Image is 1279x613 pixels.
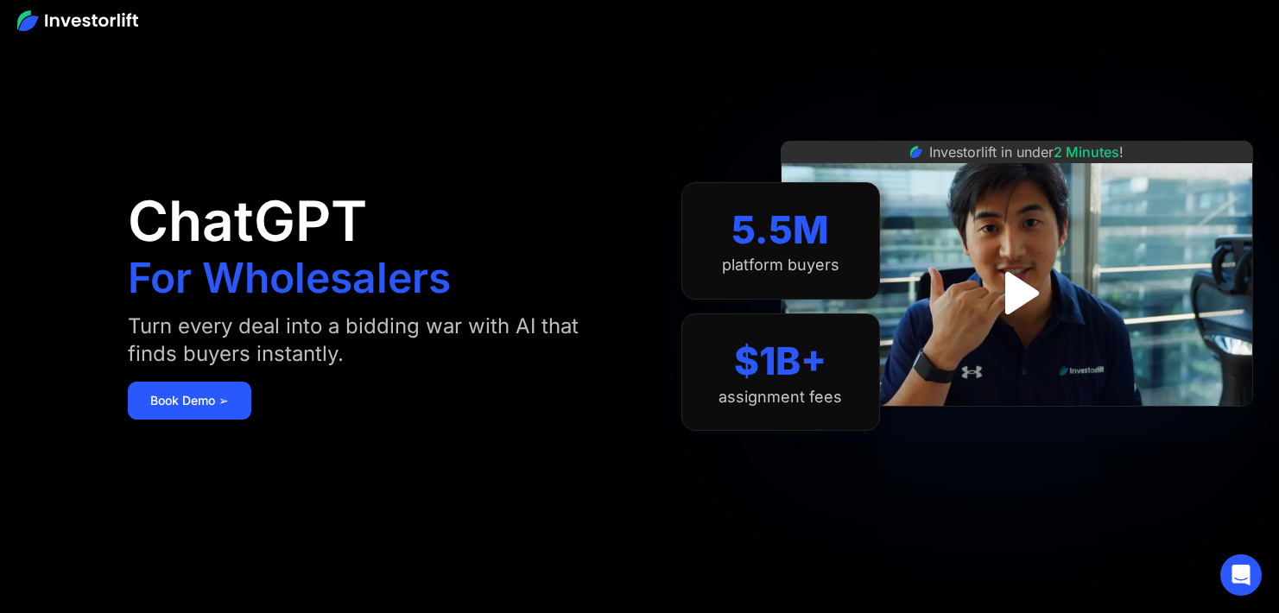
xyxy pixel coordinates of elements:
[722,256,839,275] div: platform buyers
[978,255,1055,332] a: open lightbox
[128,313,586,368] div: Turn every deal into a bidding war with AI that finds buyers instantly.
[731,207,829,253] div: 5.5M
[128,257,451,299] h1: For Wholesalers
[1220,554,1262,596] div: Open Intercom Messenger
[929,142,1124,162] div: Investorlift in under !
[734,338,826,384] div: $1B+
[719,388,842,407] div: assignment fees
[128,193,367,249] h1: ChatGPT
[887,415,1146,436] iframe: Customer reviews powered by Trustpilot
[1054,143,1119,161] span: 2 Minutes
[128,382,251,420] a: Book Demo ➢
